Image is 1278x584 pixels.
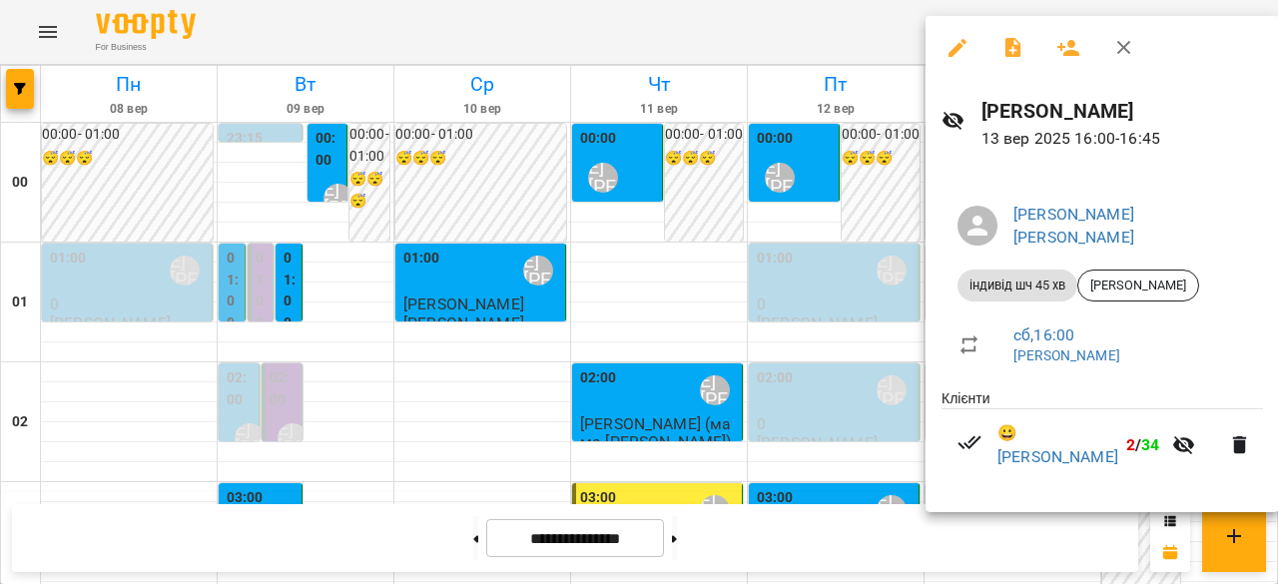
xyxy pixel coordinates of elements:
a: 😀 [PERSON_NAME] [997,421,1118,468]
a: сб , 16:00 [1013,325,1074,344]
h6: [PERSON_NAME] [981,96,1264,127]
a: [PERSON_NAME] [1013,347,1120,363]
span: [PERSON_NAME] [1078,277,1198,294]
ul: Клієнти [942,388,1263,488]
span: 2 [1126,435,1135,454]
p: 13 вер 2025 16:00 - 16:45 [981,127,1264,151]
span: 34 [1141,435,1159,454]
span: індивід шч 45 хв [958,277,1077,294]
b: / [1126,435,1160,454]
svg: Візит сплачено [958,430,981,454]
div: [PERSON_NAME] [1077,270,1199,301]
a: [PERSON_NAME] [PERSON_NAME] [1013,205,1134,248]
